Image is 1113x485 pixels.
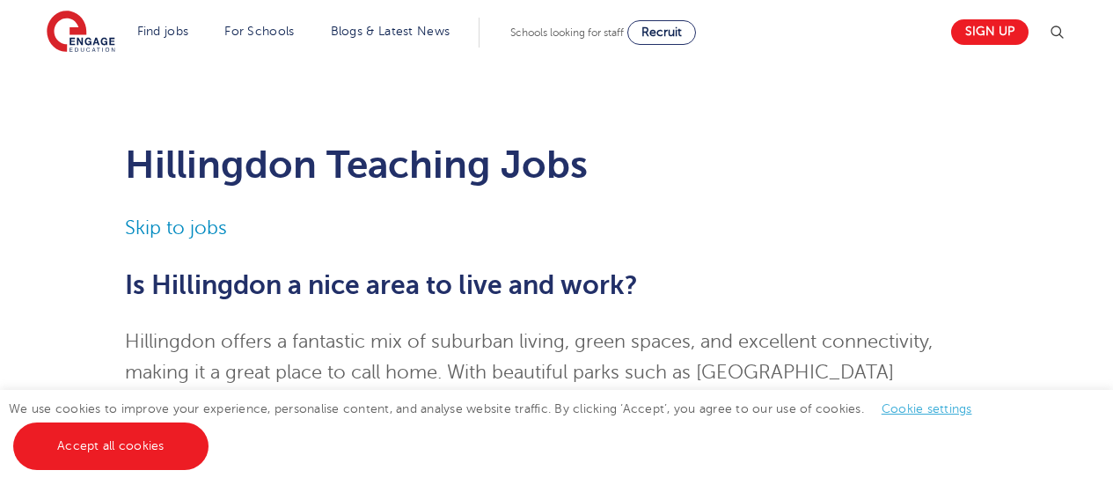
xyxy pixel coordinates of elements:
a: Cookie settings [882,402,972,415]
span: Recruit [641,26,682,39]
img: Engage Education [47,11,115,55]
span: Schools looking for staff [510,26,624,39]
a: Blogs & Latest News [331,25,450,38]
a: Sign up [951,19,1029,45]
h1: Hillingdon Teaching Jobs [125,143,988,187]
a: Recruit [627,20,696,45]
a: For Schools [224,25,294,38]
a: Accept all cookies [13,423,209,470]
span: Is Hillingdon a nice area to live and work? [125,270,638,300]
a: Find jobs [137,25,189,38]
span: We use cookies to improve your experience, personalise content, and analyse website traffic. By c... [9,402,990,452]
a: Skip to jobs [125,217,227,239]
